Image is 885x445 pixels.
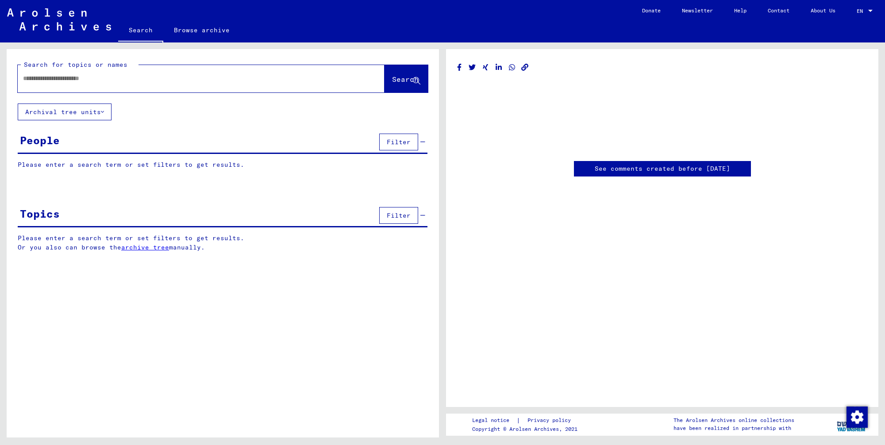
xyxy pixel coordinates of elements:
button: Share on Xing [481,62,490,73]
a: Legal notice [472,416,516,425]
button: Filter [379,134,418,150]
a: Browse archive [163,19,240,41]
button: Share on Twitter [468,62,477,73]
button: Filter [379,207,418,224]
button: Share on Facebook [455,62,464,73]
a: See comments created before [DATE] [595,164,730,173]
button: Share on LinkedIn [494,62,504,73]
span: Filter [387,138,411,146]
img: Arolsen_neg.svg [7,8,111,31]
span: Filter [387,211,411,219]
p: The Arolsen Archives online collections [673,416,794,424]
p: Please enter a search term or set filters to get results. [18,160,427,169]
p: Copyright © Arolsen Archives, 2021 [472,425,581,433]
p: have been realized in partnership with [673,424,794,432]
a: archive tree [121,243,169,251]
button: Archival tree units [18,104,112,120]
img: yv_logo.png [835,413,868,435]
button: Search [385,65,428,92]
div: People [20,132,60,148]
span: Search [392,75,419,84]
span: EN [857,8,866,14]
button: Share on WhatsApp [508,62,517,73]
p: Please enter a search term or set filters to get results. Or you also can browse the manually. [18,234,428,252]
a: Search [118,19,163,42]
div: | [472,416,581,425]
img: Change consent [847,407,868,428]
div: Topics [20,206,60,222]
mat-label: Search for topics or names [24,61,127,69]
button: Copy link [520,62,530,73]
a: Privacy policy [520,416,581,425]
